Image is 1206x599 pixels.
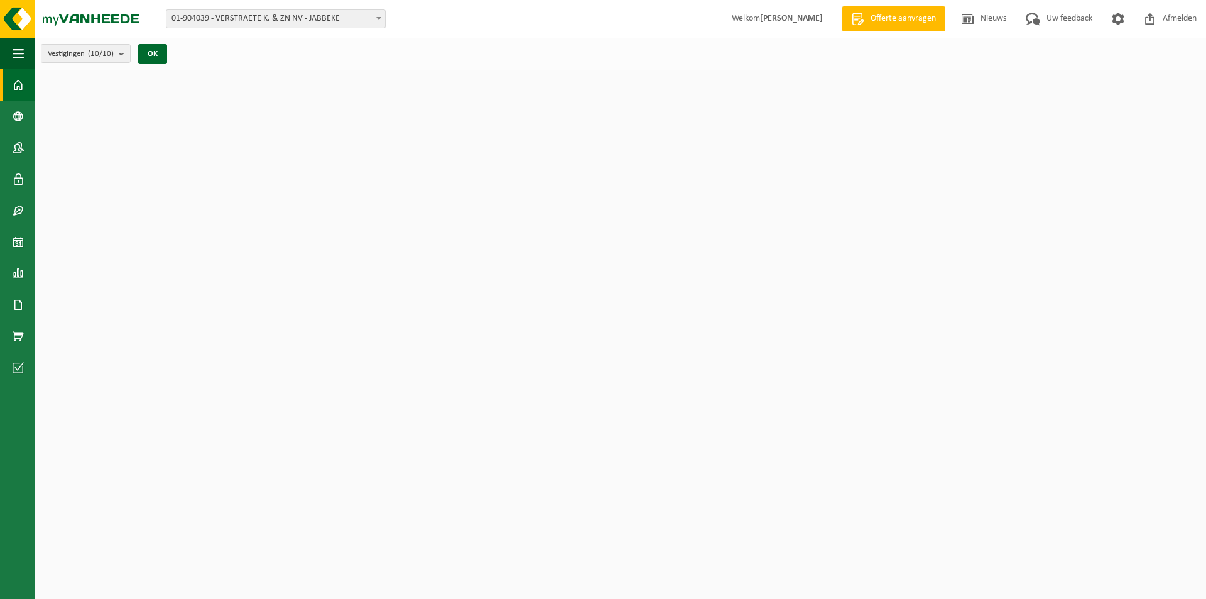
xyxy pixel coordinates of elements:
[166,9,386,28] span: 01-904039 - VERSTRAETE K. & ZN NV - JABBEKE
[842,6,945,31] a: Offerte aanvragen
[88,50,114,58] count: (10/10)
[760,14,823,23] strong: [PERSON_NAME]
[41,44,131,63] button: Vestigingen(10/10)
[48,45,114,63] span: Vestigingen
[867,13,939,25] span: Offerte aanvragen
[138,44,167,64] button: OK
[166,10,385,28] span: 01-904039 - VERSTRAETE K. & ZN NV - JABBEKE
